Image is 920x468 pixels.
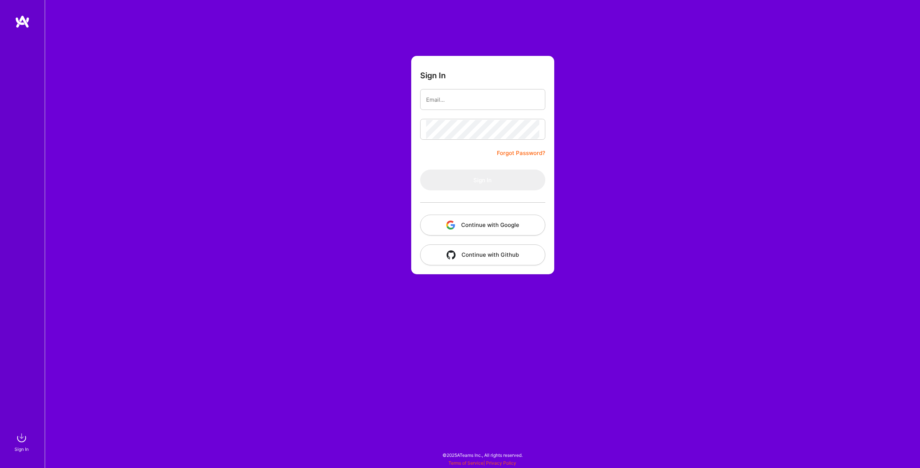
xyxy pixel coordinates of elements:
[497,149,545,158] a: Forgot Password?
[447,250,456,259] img: icon
[15,15,30,28] img: logo
[420,244,545,265] button: Continue with Github
[486,460,516,466] a: Privacy Policy
[446,221,455,230] img: icon
[15,445,29,453] div: Sign In
[448,460,516,466] span: |
[420,170,545,190] button: Sign In
[420,215,545,235] button: Continue with Google
[420,71,446,80] h3: Sign In
[448,460,483,466] a: Terms of Service
[426,90,539,109] input: Email...
[45,446,920,464] div: © 2025 ATeams Inc., All rights reserved.
[16,430,29,453] a: sign inSign In
[14,430,29,445] img: sign in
